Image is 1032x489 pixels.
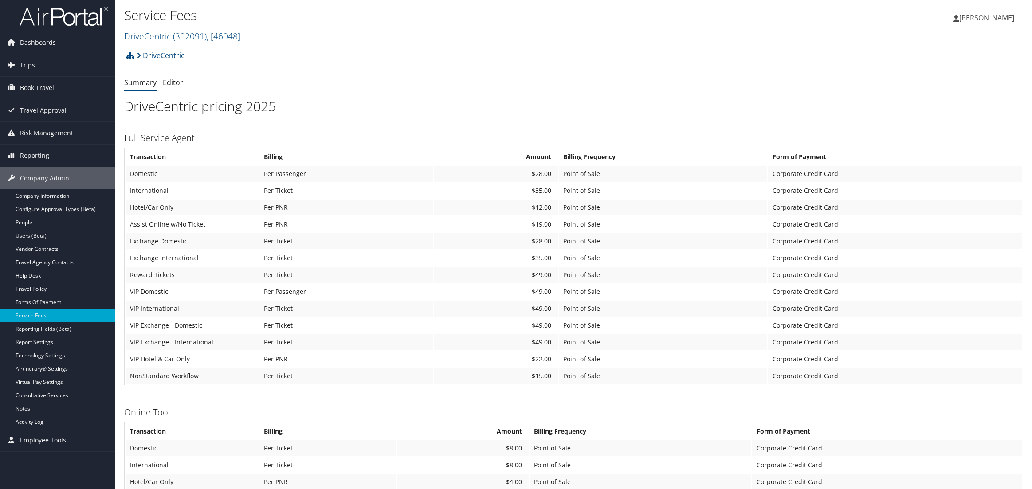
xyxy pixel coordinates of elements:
[20,167,69,189] span: Company Admin
[768,284,1022,300] td: Corporate Credit Card
[20,6,108,27] img: airportal-logo.png
[126,250,259,266] td: Exchange International
[397,440,529,456] td: $8.00
[259,317,433,333] td: Per Ticket
[20,99,67,121] span: Travel Approval
[259,334,433,350] td: Per Ticket
[559,284,767,300] td: Point of Sale
[259,457,396,473] td: Per Ticket
[434,267,558,283] td: $49.00
[173,30,207,42] span: ( 302091 )
[434,166,558,182] td: $28.00
[559,301,767,317] td: Point of Sale
[126,457,259,473] td: International
[207,30,240,42] span: , [ 46048 ]
[126,267,259,283] td: Reward Tickets
[126,334,259,350] td: VIP Exchange - International
[768,233,1022,249] td: Corporate Credit Card
[259,284,433,300] td: Per Passenger
[768,216,1022,232] td: Corporate Credit Card
[126,351,259,367] td: VIP Hotel & Car Only
[126,423,259,439] th: Transaction
[559,368,767,384] td: Point of Sale
[20,77,54,99] span: Book Travel
[259,423,396,439] th: Billing
[752,457,1022,473] td: Corporate Credit Card
[259,200,433,215] td: Per PNR
[137,47,184,64] a: DriveCentric
[434,149,558,165] th: Amount
[768,149,1022,165] th: Form of Payment
[559,250,767,266] td: Point of Sale
[559,334,767,350] td: Point of Sale
[768,317,1022,333] td: Corporate Credit Card
[126,200,259,215] td: Hotel/Car Only
[124,6,723,24] h1: Service Fees
[124,132,1023,144] h3: Full Service Agent
[752,440,1022,456] td: Corporate Credit Card
[559,183,767,199] td: Point of Sale
[434,216,558,232] td: $19.00
[434,334,558,350] td: $49.00
[259,166,433,182] td: Per Passenger
[126,233,259,249] td: Exchange Domestic
[530,423,751,439] th: Billing Frequency
[124,78,157,87] a: Summary
[126,440,259,456] td: Domestic
[434,368,558,384] td: $15.00
[752,423,1022,439] th: Form of Payment
[259,233,433,249] td: Per Ticket
[20,54,35,76] span: Trips
[259,183,433,199] td: Per Ticket
[559,317,767,333] td: Point of Sale
[397,423,529,439] th: Amount
[959,13,1014,23] span: [PERSON_NAME]
[126,368,259,384] td: NonStandard Workflow
[163,78,183,87] a: Editor
[530,457,751,473] td: Point of Sale
[768,351,1022,367] td: Corporate Credit Card
[559,233,767,249] td: Point of Sale
[559,149,767,165] th: Billing Frequency
[559,267,767,283] td: Point of Sale
[124,97,1023,116] h1: DriveCentric pricing 2025
[126,166,259,182] td: Domestic
[259,216,433,232] td: Per PNR
[259,267,433,283] td: Per Ticket
[434,200,558,215] td: $12.00
[259,368,433,384] td: Per Ticket
[768,200,1022,215] td: Corporate Credit Card
[768,250,1022,266] td: Corporate Credit Card
[434,351,558,367] td: $22.00
[768,183,1022,199] td: Corporate Credit Card
[126,317,259,333] td: VIP Exchange - Domestic
[20,145,49,167] span: Reporting
[434,183,558,199] td: $35.00
[434,233,558,249] td: $28.00
[20,122,73,144] span: Risk Management
[126,183,259,199] td: International
[20,429,66,451] span: Employee Tools
[259,250,433,266] td: Per Ticket
[259,440,396,456] td: Per Ticket
[953,4,1023,31] a: [PERSON_NAME]
[434,317,558,333] td: $49.00
[768,166,1022,182] td: Corporate Credit Card
[434,284,558,300] td: $49.00
[768,301,1022,317] td: Corporate Credit Card
[126,284,259,300] td: VIP Domestic
[126,216,259,232] td: Assist Online w/No Ticket
[559,200,767,215] td: Point of Sale
[530,440,751,456] td: Point of Sale
[259,149,433,165] th: Billing
[397,457,529,473] td: $8.00
[434,301,558,317] td: $49.00
[259,351,433,367] td: Per PNR
[768,368,1022,384] td: Corporate Credit Card
[559,351,767,367] td: Point of Sale
[768,267,1022,283] td: Corporate Credit Card
[126,301,259,317] td: VIP International
[559,166,767,182] td: Point of Sale
[434,250,558,266] td: $35.00
[259,301,433,317] td: Per Ticket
